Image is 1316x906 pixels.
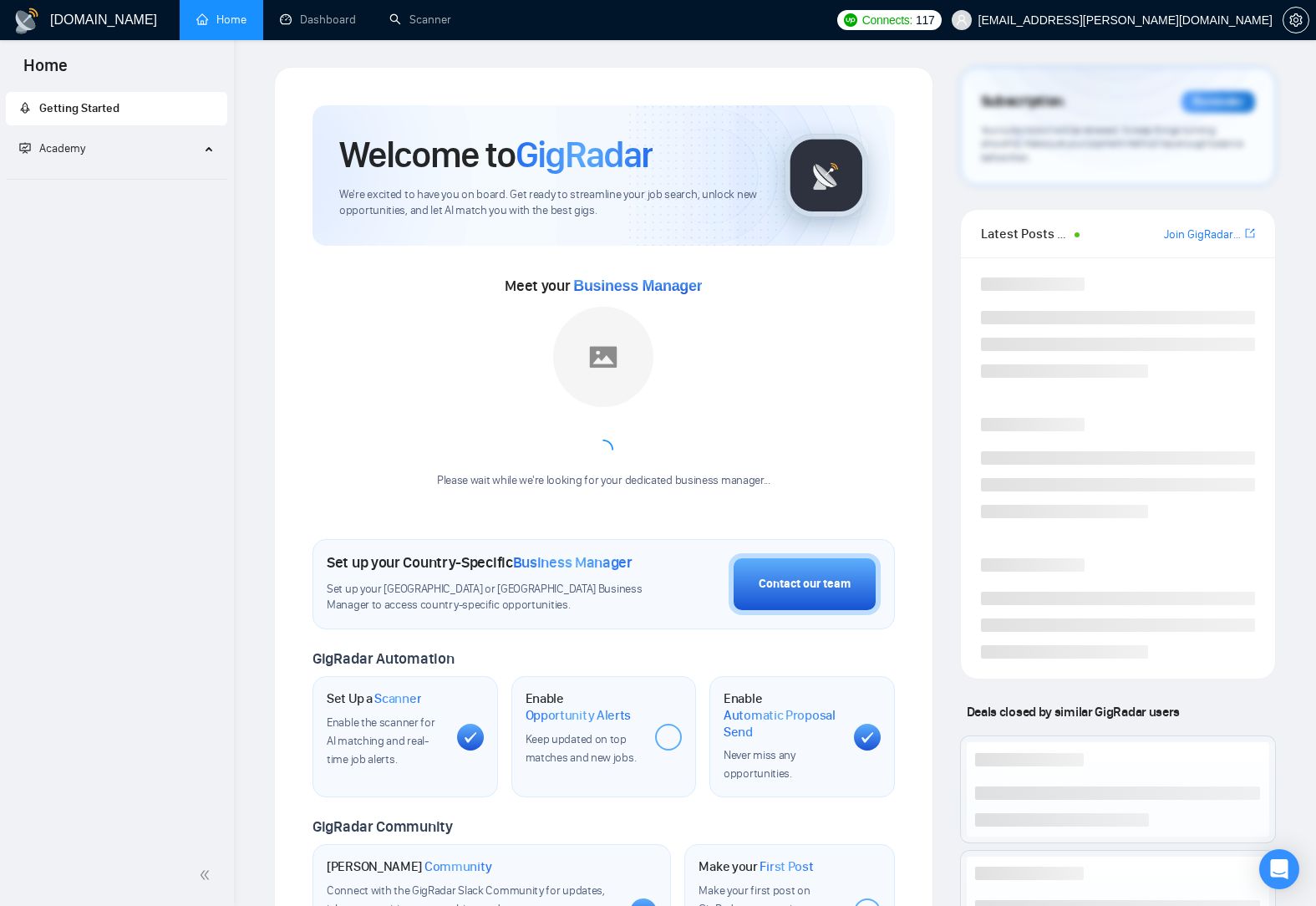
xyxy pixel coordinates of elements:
a: homeHome [196,13,246,27]
span: Subscription [981,88,1064,116]
span: Latest Posts from the GigRadar Community [981,223,1070,244]
span: Automatic Proposal Send [724,707,841,740]
h1: [PERSON_NAME] [327,858,492,875]
div: Open Intercom Messenger [1259,849,1299,889]
span: Scanner [374,690,421,707]
span: Enable the scanner for AI matching and real-time job alerts. [327,715,434,766]
img: logo [13,8,40,34]
button: Contact our team [729,553,881,615]
span: Getting Started [39,101,119,115]
span: We're excited to have you on board. Get ready to streamline your job search, unlock new opportuni... [339,187,758,219]
span: Meet your [505,277,702,295]
span: Never miss any opportunities. [724,748,795,781]
li: Academy Homepage [6,172,227,183]
a: export [1245,226,1255,242]
a: Join GigRadar Slack Community [1164,226,1242,244]
div: Contact our team [759,575,851,593]
img: placeholder.png [553,307,653,407]
span: Set up your [GEOGRAPHIC_DATA] or [GEOGRAPHIC_DATA] Business Manager to access country-specific op... [327,582,645,613]
span: 117 [916,11,934,29]
h1: Welcome to [339,132,653,177]
span: double-left [199,867,216,883]
span: Community [424,858,492,875]
span: Opportunity Alerts [526,707,632,724]
span: Business Manager [513,553,633,572]
span: export [1245,226,1255,240]
img: gigradar-logo.png [785,134,868,217]
div: Reminder [1181,91,1255,113]
span: First Post [760,858,813,875]
span: Home [10,53,81,89]
li: Getting Started [6,92,227,125]
a: searchScanner [389,13,451,27]
img: upwork-logo.png [844,13,857,27]
span: user [956,14,968,26]
span: Business Manager [573,277,702,294]
span: fund-projection-screen [19,142,31,154]
h1: Make your [699,858,813,875]
span: Connects: [862,11,912,29]
span: GigRadar Automation [312,649,454,668]
h1: Set Up a [327,690,421,707]
button: setting [1283,7,1309,33]
span: Deals closed by similar GigRadar users [960,697,1186,726]
span: GigRadar [516,132,653,177]
span: Academy [19,141,85,155]
span: GigRadar Community [312,817,453,836]
span: Your subscription will be renewed. To keep things running smoothly, make sure your payment method... [981,124,1243,164]
h1: Set up your Country-Specific [327,553,633,572]
h1: Enable [526,690,643,723]
span: setting [1283,13,1308,27]
span: Academy [39,141,85,155]
div: Please wait while we're looking for your dedicated business manager... [427,473,780,489]
a: setting [1283,13,1309,27]
h1: Enable [724,690,841,740]
span: Keep updated on top matches and new jobs. [526,732,637,765]
a: dashboardDashboard [280,13,356,27]
span: rocket [19,102,31,114]
span: loading [590,436,617,464]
